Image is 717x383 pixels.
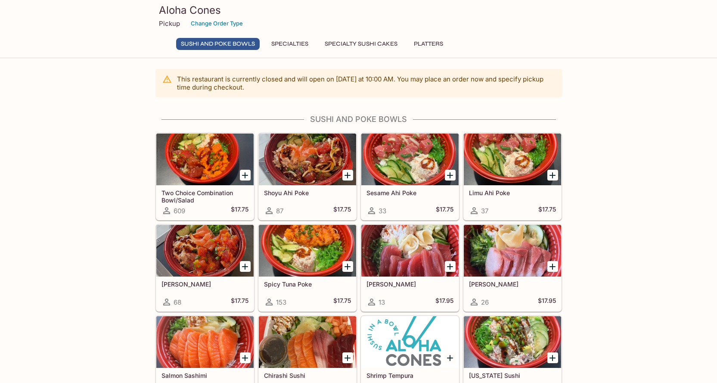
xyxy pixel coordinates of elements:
[161,189,248,203] h5: Two Choice Combination Bowl/Salad
[361,225,459,277] div: Maguro Sashimi
[409,38,448,50] button: Platters
[259,134,356,185] div: Shoyu Ahi Poke
[547,170,558,181] button: Add Limu Ahi Poke
[156,134,254,185] div: Two Choice Combination Bowl/Salad
[445,170,456,181] button: Add Sesame Ahi Poke
[276,298,286,306] span: 153
[379,298,385,306] span: 13
[240,170,251,181] button: Add Two Choice Combination Bowl/Salad
[264,280,351,288] h5: Spicy Tuna Poke
[379,207,386,215] span: 33
[547,352,558,363] button: Add California Sushi
[258,224,357,311] a: Spicy Tuna Poke153$17.75
[481,298,489,306] span: 26
[267,38,313,50] button: Specialties
[333,206,351,216] h5: $17.75
[342,261,353,272] button: Add Spicy Tuna Poke
[276,207,283,215] span: 87
[445,352,456,363] button: Add Shrimp Tempura
[258,133,357,220] a: Shoyu Ahi Poke87$17.75
[320,38,402,50] button: Specialty Sushi Cakes
[259,316,356,368] div: Chirashi Sushi
[469,280,556,288] h5: [PERSON_NAME]
[366,189,453,196] h5: Sesame Ahi Poke
[231,297,248,307] h5: $17.75
[333,297,351,307] h5: $17.75
[361,133,459,220] a: Sesame Ahi Poke33$17.75
[464,225,561,277] div: Hamachi Sashimi
[469,372,556,379] h5: [US_STATE] Sushi
[366,280,453,288] h5: [PERSON_NAME]
[435,297,453,307] h5: $17.95
[463,133,562,220] a: Limu Ahi Poke37$17.75
[342,170,353,181] button: Add Shoyu Ahi Poke
[481,207,488,215] span: 37
[463,224,562,311] a: [PERSON_NAME]26$17.95
[538,297,556,307] h5: $17.95
[361,134,459,185] div: Sesame Ahi Poke
[159,19,180,28] p: Pickup
[231,206,248,216] h5: $17.75
[159,3,559,17] h3: Aloha Cones
[174,298,181,306] span: 68
[156,133,254,220] a: Two Choice Combination Bowl/Salad609$17.75
[155,115,562,124] h4: Sushi and Poke Bowls
[445,261,456,272] button: Add Maguro Sashimi
[464,134,561,185] div: Limu Ahi Poke
[156,316,254,368] div: Salmon Sashimi
[240,261,251,272] button: Add Wasabi Masago Ahi Poke
[177,75,555,91] p: This restaurant is currently closed and will open on [DATE] at 10:00 AM . You may place an order ...
[469,189,556,196] h5: Limu Ahi Poke
[366,372,453,379] h5: Shrimp Tempura
[187,17,247,30] button: Change Order Type
[361,316,459,368] div: Shrimp Tempura
[264,372,351,379] h5: Chirashi Sushi
[259,225,356,277] div: Spicy Tuna Poke
[264,189,351,196] h5: Shoyu Ahi Poke
[176,38,260,50] button: Sushi and Poke Bowls
[156,224,254,311] a: [PERSON_NAME]68$17.75
[547,261,558,272] button: Add Hamachi Sashimi
[436,206,453,216] h5: $17.75
[342,352,353,363] button: Add Chirashi Sushi
[240,352,251,363] button: Add Salmon Sashimi
[156,225,254,277] div: Wasabi Masago Ahi Poke
[161,280,248,288] h5: [PERSON_NAME]
[174,207,185,215] span: 609
[538,206,556,216] h5: $17.75
[361,224,459,311] a: [PERSON_NAME]13$17.95
[161,372,248,379] h5: Salmon Sashimi
[464,316,561,368] div: California Sushi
